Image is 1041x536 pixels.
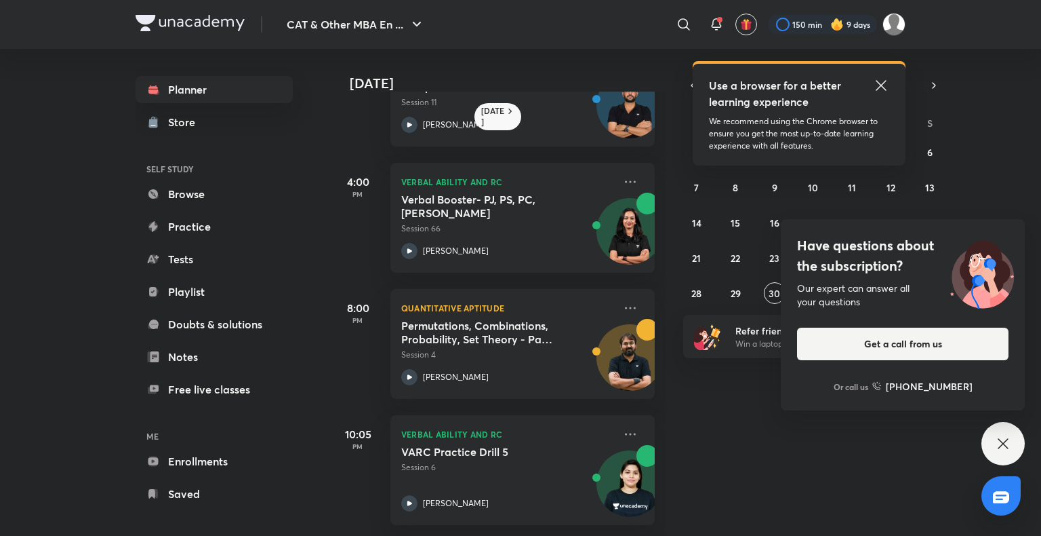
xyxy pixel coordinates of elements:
[597,458,662,523] img: Avatar
[724,247,746,269] button: September 22, 2025
[694,323,721,350] img: referral
[735,338,902,350] p: Win a laptop, vouchers & more
[802,176,824,198] button: September 10, 2025
[733,181,738,194] abbr: September 8, 2025
[401,461,614,474] p: Session 6
[136,343,293,370] a: Notes
[694,181,699,194] abbr: September 7, 2025
[772,181,777,194] abbr: September 9, 2025
[331,442,385,451] p: PM
[401,349,614,361] p: Session 4
[802,212,824,233] button: September 17, 2025
[136,76,293,103] a: Planner
[731,252,740,265] abbr: September 22, 2025
[841,176,863,198] button: September 11, 2025
[735,324,902,338] h6: Refer friends
[136,480,293,508] a: Saved
[880,176,902,198] button: September 12, 2025
[848,181,856,194] abbr: September 11, 2025
[686,282,708,304] button: September 28, 2025
[136,246,293,273] a: Tests
[331,426,385,442] h5: 10:05
[331,190,385,198] p: PM
[797,282,1008,309] div: Our expert can answer all your questions
[882,13,905,36] img: Aparna Dubey
[769,252,779,265] abbr: September 23, 2025
[597,332,662,397] img: Avatar
[401,426,614,442] p: Verbal Ability and RC
[423,497,489,510] p: [PERSON_NAME]
[735,14,757,35] button: avatar
[401,174,614,190] p: Verbal Ability and RC
[136,157,293,180] h6: SELF STUDY
[136,448,293,475] a: Enrollments
[764,247,785,269] button: September 23, 2025
[423,119,489,131] p: [PERSON_NAME]
[597,79,662,145] img: Avatar
[724,282,746,304] button: September 29, 2025
[872,379,973,394] a: [PHONE_NUMBER]
[423,245,489,257] p: [PERSON_NAME]
[692,216,701,229] abbr: September 14, 2025
[919,212,941,233] button: September 20, 2025
[724,212,746,233] button: September 15, 2025
[764,212,785,233] button: September 16, 2025
[136,15,245,35] a: Company Logo
[401,223,614,235] p: Session 66
[481,106,505,128] h6: [DATE]
[809,216,817,229] abbr: September 17, 2025
[331,174,385,190] h5: 4:00
[797,235,1008,276] h4: Have questions about the subscription?
[886,216,896,229] abbr: September 19, 2025
[731,216,740,229] abbr: September 15, 2025
[401,319,570,346] h5: Permutations, Combinations, Probability, Set Theory - Part 4
[847,216,857,229] abbr: September 18, 2025
[401,445,570,459] h5: VARC Practice Drill 5
[401,300,614,316] p: Quantitative Aptitude
[709,77,844,110] h5: Use a browser for a better learning experience
[924,216,935,229] abbr: September 20, 2025
[764,176,785,198] button: September 9, 2025
[401,193,570,220] h5: Verbal Booster- PJ, PS, PC, OOO
[925,181,935,194] abbr: September 13, 2025
[136,109,293,136] a: Store
[686,247,708,269] button: September 21, 2025
[880,212,902,233] button: September 19, 2025
[927,146,933,159] abbr: September 6, 2025
[830,18,844,31] img: streak
[724,176,746,198] button: September 8, 2025
[401,96,614,109] p: Session 11
[919,141,941,163] button: September 6, 2025
[691,287,701,300] abbr: September 28, 2025
[886,181,895,194] abbr: September 12, 2025
[136,278,293,305] a: Playlist
[939,235,1025,309] img: ttu_illustration_new.svg
[797,328,1008,360] button: Get a call from us
[136,180,293,208] a: Browse
[740,18,752,31] img: avatar
[597,206,662,271] img: Avatar
[769,287,780,300] abbr: September 30, 2025
[686,176,708,198] button: September 7, 2025
[423,371,489,383] p: [PERSON_NAME]
[834,381,868,393] p: Or call us
[692,252,701,265] abbr: September 21, 2025
[331,300,385,316] h5: 8:00
[731,287,741,300] abbr: September 29, 2025
[136,376,293,403] a: Free live classes
[168,114,203,130] div: Store
[136,213,293,240] a: Practice
[919,176,941,198] button: September 13, 2025
[808,181,818,194] abbr: September 10, 2025
[709,115,889,152] p: We recommend using the Chrome browser to ensure you get the most up-to-date learning experience w...
[886,379,973,394] h6: [PHONE_NUMBER]
[350,75,668,92] h4: [DATE]
[927,117,933,130] abbr: Saturday
[136,425,293,448] h6: ME
[841,212,863,233] button: September 18, 2025
[279,11,433,38] button: CAT & Other MBA En ...
[764,282,785,304] button: September 30, 2025
[770,216,779,229] abbr: September 16, 2025
[136,15,245,31] img: Company Logo
[686,212,708,233] button: September 14, 2025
